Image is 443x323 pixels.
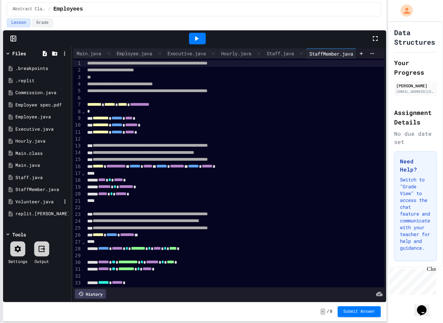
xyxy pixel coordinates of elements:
[73,115,82,122] div: 9
[394,58,437,77] h2: Your Progress
[73,108,82,115] div: 8
[73,156,82,163] div: 15
[15,126,69,133] div: Executive.java
[15,210,69,217] div: replit.[PERSON_NAME]
[113,50,156,57] div: Employee.java
[73,232,82,239] div: 26
[73,218,82,225] div: 24
[73,149,82,156] div: 14
[330,309,332,314] span: 0
[218,50,255,57] div: Hourly.java
[73,101,82,108] div: 7
[338,306,381,317] button: Submit Answer
[73,211,82,218] div: 23
[394,28,437,47] h1: Data Structures
[73,67,82,74] div: 2
[73,81,82,88] div: 4
[8,258,27,264] div: Settings
[73,163,82,170] div: 16
[113,48,164,59] div: Employee.java
[82,171,85,176] span: Fold line
[15,186,69,193] div: StaffMember.java
[394,108,437,127] h2: Assignment Details
[73,50,105,57] div: Main.java
[396,89,435,94] div: [EMAIL_ADDRESS][DOMAIN_NAME][PERSON_NAME]
[82,109,85,114] span: Fold line
[73,170,82,177] div: 17
[73,60,82,67] div: 1
[393,3,415,18] div: My Account
[414,296,436,316] iframe: chat widget
[73,198,82,205] div: 21
[73,48,113,59] div: Main.java
[73,88,82,94] div: 5
[15,114,69,120] div: Employee.java
[73,129,82,136] div: 11
[306,50,357,57] div: StaffMember.java
[73,273,82,280] div: 32
[73,95,82,102] div: 6
[73,239,82,246] div: 27
[82,239,85,245] span: Fold line
[73,287,82,293] div: 34
[73,122,82,129] div: 10
[73,225,82,232] div: 25
[53,5,83,13] span: Employees
[73,246,82,252] div: 28
[396,83,435,89] div: [PERSON_NAME]
[400,176,431,251] p: Switch to "Grade View" to access the chat feature and communicate with your teacher for help and ...
[73,136,82,143] div: 12
[73,143,82,149] div: 13
[35,258,49,264] div: Output
[15,77,69,84] div: .replit
[73,204,82,211] div: 22
[164,48,218,59] div: Executive.java
[386,266,436,295] iframe: chat widget
[400,157,431,174] h3: Need Help?
[73,191,82,197] div: 20
[73,177,82,184] div: 18
[306,48,365,59] div: StaffMember.java
[48,6,51,12] span: /
[73,184,82,191] div: 19
[15,65,69,72] div: .breakpoints
[15,102,69,108] div: Employee spec.pdf
[15,150,69,157] div: Main.class
[15,138,69,145] div: Hourly.java
[75,289,106,299] div: History
[263,48,306,59] div: Staff.java
[32,18,53,27] button: Grade
[164,50,209,57] div: Executive.java
[327,309,329,314] span: /
[15,162,69,169] div: Main.java
[15,174,69,181] div: Staff.java
[15,89,69,96] div: Commission.java
[263,50,297,57] div: Staff.java
[73,266,82,273] div: 31
[73,280,82,287] div: 33
[12,50,26,57] div: Files
[73,252,82,259] div: 29
[394,130,437,146] div: No due date set
[7,18,30,27] button: Lesson
[343,309,375,314] span: Submit Answer
[13,6,45,12] span: Abstract Classes
[15,199,61,205] div: Volunteer.java
[3,3,47,43] div: Chat with us now!Close
[218,48,263,59] div: Hourly.java
[12,231,26,238] div: Tools
[73,74,82,81] div: 3
[73,259,82,266] div: 30
[320,308,325,315] span: -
